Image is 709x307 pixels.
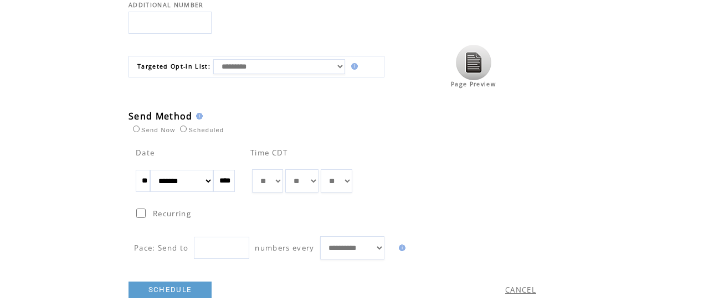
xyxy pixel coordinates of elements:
[129,110,193,122] span: Send Method
[456,45,491,80] img: Click to view the page preview
[395,244,405,251] img: help.gif
[134,243,188,253] span: Pace: Send to
[129,282,212,298] a: SCHEDULE
[193,113,203,119] img: help.gif
[456,75,491,81] a: Click to view the page preview
[137,63,210,70] span: Targeted Opt-in List:
[250,148,288,158] span: Time CDT
[133,126,140,132] input: Send Now
[255,243,314,253] span: numbers every
[451,80,496,88] span: Page Preview
[180,126,187,132] input: Scheduled
[136,148,155,158] span: Date
[177,127,224,133] label: Scheduled
[348,63,358,70] img: help.gif
[505,285,536,295] a: CANCEL
[130,127,175,133] label: Send Now
[129,1,204,9] span: ADDITIONAL NUMBER
[153,209,191,218] span: Recurring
